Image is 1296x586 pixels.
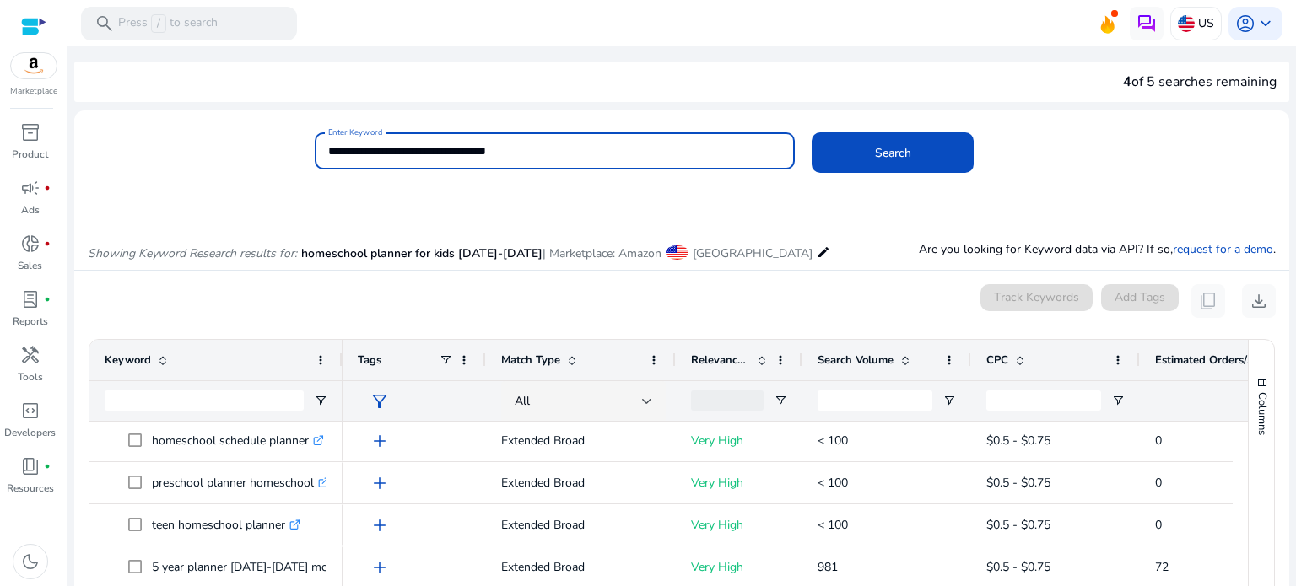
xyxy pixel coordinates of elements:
span: < 100 [818,517,848,533]
span: / [151,14,166,33]
div: of 5 searches remaining [1123,72,1277,92]
p: Press to search [118,14,218,33]
p: Extended Broad [501,423,661,458]
p: Extended Broad [501,550,661,584]
span: add [370,431,390,451]
span: $0.5 - $0.75 [986,475,1050,491]
span: code_blocks [20,401,40,421]
span: 0 [1155,475,1162,491]
p: Resources [7,481,54,496]
span: fiber_manual_record [44,185,51,191]
span: $0.5 - $0.75 [986,559,1050,575]
span: CPC [986,352,1008,368]
span: $0.5 - $0.75 [986,433,1050,449]
span: fiber_manual_record [44,463,51,470]
span: add [370,515,390,535]
p: 5 year planner [DATE]-[DATE] monthly [152,550,370,584]
span: book_4 [20,456,40,476]
span: download [1249,291,1269,311]
span: add [370,473,390,493]
span: handyman [20,345,40,365]
p: Extended Broad [501,508,661,542]
span: Match Type [501,352,560,368]
span: add [370,557,390,578]
button: Open Filter Menu [314,394,327,407]
span: 0 [1155,433,1162,449]
span: 0 [1155,517,1162,533]
span: Search Volume [818,352,894,368]
button: download [1242,284,1276,318]
span: fiber_manual_record [44,240,51,247]
span: $0.5 - $0.75 [986,517,1050,533]
input: Keyword Filter Input [105,390,304,411]
span: homeschool planner for kids [DATE]-[DATE] [301,245,543,261]
p: US [1198,8,1214,38]
mat-label: Enter Keyword [328,126,382,138]
p: Very High [691,423,787,458]
span: dark_mode [20,551,40,572]
span: 981 [818,559,838,575]
p: Product [12,147,48,162]
span: keyboard_arrow_down [1255,13,1276,34]
input: CPC Filter Input [986,390,1101,411]
span: 4 [1123,73,1131,91]
span: < 100 [818,475,848,491]
span: Keyword [105,352,151,368]
img: us.svg [1178,15,1195,32]
p: teen homeschool planner [152,508,300,542]
span: inventory_2 [20,122,40,142]
button: Open Filter Menu [1111,394,1125,407]
p: Are you looking for Keyword data via API? If so, . [919,240,1276,258]
span: filter_alt [370,391,390,411]
p: Reports [13,314,48,329]
p: homeschool schedule planner [152,423,324,458]
p: Tools [18,369,43,384]
p: Very High [691,550,787,584]
p: Very High [691,465,787,500]
p: Sales [18,258,42,273]
p: Ads [21,202,40,218]
span: 72 [1155,559,1169,575]
input: Search Volume Filter Input [818,390,932,411]
span: Search [875,144,911,162]
span: Estimated Orders/Month [1155,352,1256,368]
span: campaign [20,178,40,198]
p: Very High [691,508,787,542]
span: account_circle [1235,13,1255,34]
i: Showing Keyword Research results for: [88,245,297,261]
span: [GEOGRAPHIC_DATA] [693,245,813,261]
button: Open Filter Menu [942,394,956,407]
span: fiber_manual_record [44,296,51,303]
span: All [515,393,530,409]
p: Developers [4,425,56,440]
p: Extended Broad [501,465,661,500]
span: < 100 [818,433,848,449]
span: Columns [1255,392,1270,435]
span: | Marketplace: Amazon [543,245,661,261]
p: Marketplace [10,85,57,98]
span: Relevance Score [691,352,750,368]
span: search [94,13,115,34]
span: donut_small [20,234,40,254]
button: Search [812,132,974,173]
button: Open Filter Menu [774,394,787,407]
span: Tags [358,352,381,368]
mat-icon: edit [817,242,830,262]
a: request for a demo [1173,241,1273,257]
p: preschool planner homeschool [152,465,329,500]
img: amazon.svg [11,53,57,78]
span: lab_profile [20,289,40,309]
